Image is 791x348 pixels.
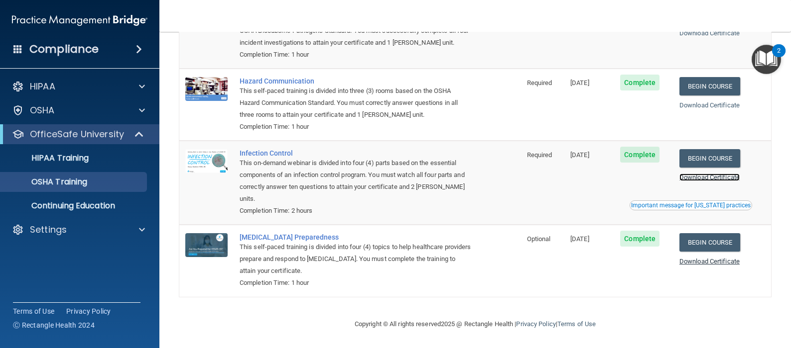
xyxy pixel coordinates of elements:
[527,79,552,87] span: Required
[12,224,145,236] a: Settings
[570,151,589,159] span: [DATE]
[679,233,740,252] a: Begin Course
[619,296,779,336] iframe: Drift Widget Chat Controller
[240,77,471,85] a: Hazard Communication
[30,128,124,140] p: OfficeSafe University
[12,104,145,116] a: OSHA
[679,149,740,168] a: Begin Course
[752,45,781,74] button: Open Resource Center, 2 new notifications
[13,320,95,330] span: Ⓒ Rectangle Health 2024
[620,75,659,90] span: Complete
[570,79,589,87] span: [DATE]
[777,51,781,64] div: 2
[29,42,99,56] h4: Compliance
[570,235,589,243] span: [DATE]
[679,258,740,265] a: Download Certificate
[620,147,659,163] span: Complete
[516,320,555,328] a: Privacy Policy
[679,77,740,95] a: Begin Course
[12,10,147,30] img: PMB logo
[30,224,67,236] p: Settings
[240,49,471,61] div: Completion Time: 1 hour
[12,128,144,140] a: OfficeSafe University
[527,151,552,159] span: Required
[240,149,471,157] a: Infection Control
[30,81,55,92] p: HIPAA
[679,101,740,109] a: Download Certificate
[240,233,471,241] a: [MEDICAL_DATA] Preparedness
[293,308,657,340] div: Copyright © All rights reserved 2025 @ Rectangle Health | |
[679,174,740,181] a: Download Certificate
[240,241,471,277] div: This self-paced training is divided into four (4) topics to help healthcare providers prepare and...
[557,320,596,328] a: Terms of Use
[620,231,659,247] span: Complete
[6,201,142,211] p: Continuing Education
[6,177,87,187] p: OSHA Training
[13,306,54,316] a: Terms of Use
[240,205,471,217] div: Completion Time: 2 hours
[679,29,740,37] a: Download Certificate
[30,104,55,116] p: OSHA
[6,153,89,163] p: HIPAA Training
[12,81,145,92] a: HIPAA
[631,202,751,208] div: Important message for [US_STATE] practices
[240,85,471,121] div: This self-paced training is divided into three (3) rooms based on the OSHA Hazard Communication S...
[66,306,111,316] a: Privacy Policy
[240,277,471,289] div: Completion Time: 1 hour
[527,235,551,243] span: Optional
[240,157,471,205] div: This on-demand webinar is divided into four (4) parts based on the essential components of an inf...
[240,121,471,133] div: Completion Time: 1 hour
[630,200,752,210] button: Read this if you are a dental practitioner in the state of CA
